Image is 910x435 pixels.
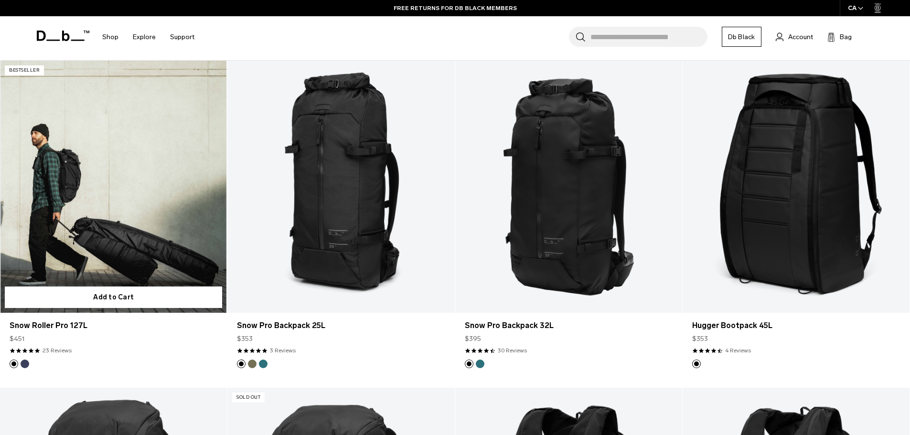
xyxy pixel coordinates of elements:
[465,334,481,344] span: $395
[10,360,18,368] button: Black Out
[232,393,265,403] p: Sold Out
[465,360,473,368] button: Black Out
[102,20,118,54] a: Shop
[692,334,708,344] span: $353
[133,20,156,54] a: Explore
[170,20,194,54] a: Support
[498,346,527,355] a: 30 reviews
[259,360,268,368] button: Midnight Teal
[827,31,852,42] button: Bag
[476,360,484,368] button: Midnight Teal
[237,320,445,331] a: Snow Pro Backpack 25L
[465,320,673,331] a: Snow Pro Backpack 32L
[237,334,253,344] span: $353
[692,320,900,331] a: Hugger Bootpack 45L
[270,346,296,355] a: 3 reviews
[21,360,29,368] button: Blue Hour
[10,320,217,331] a: Snow Roller Pro 127L
[692,360,701,368] button: Black Out
[248,360,257,368] button: Mash Green
[95,16,202,58] nav: Main Navigation
[43,346,72,355] a: 23 reviews
[237,360,246,368] button: Black Out
[394,4,517,12] a: FREE RETURNS FOR DB BLACK MEMBERS
[227,61,454,313] a: Snow Pro Backpack 25L
[5,286,222,308] button: Add to Cart
[5,65,44,75] p: Bestseller
[455,61,682,313] a: Snow Pro Backpack 32L
[10,334,25,344] span: $451
[725,346,751,355] a: 4 reviews
[840,32,852,42] span: Bag
[776,31,813,42] a: Account
[788,32,813,42] span: Account
[683,61,910,313] a: Hugger Bootpack 45L
[722,27,761,47] a: Db Black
